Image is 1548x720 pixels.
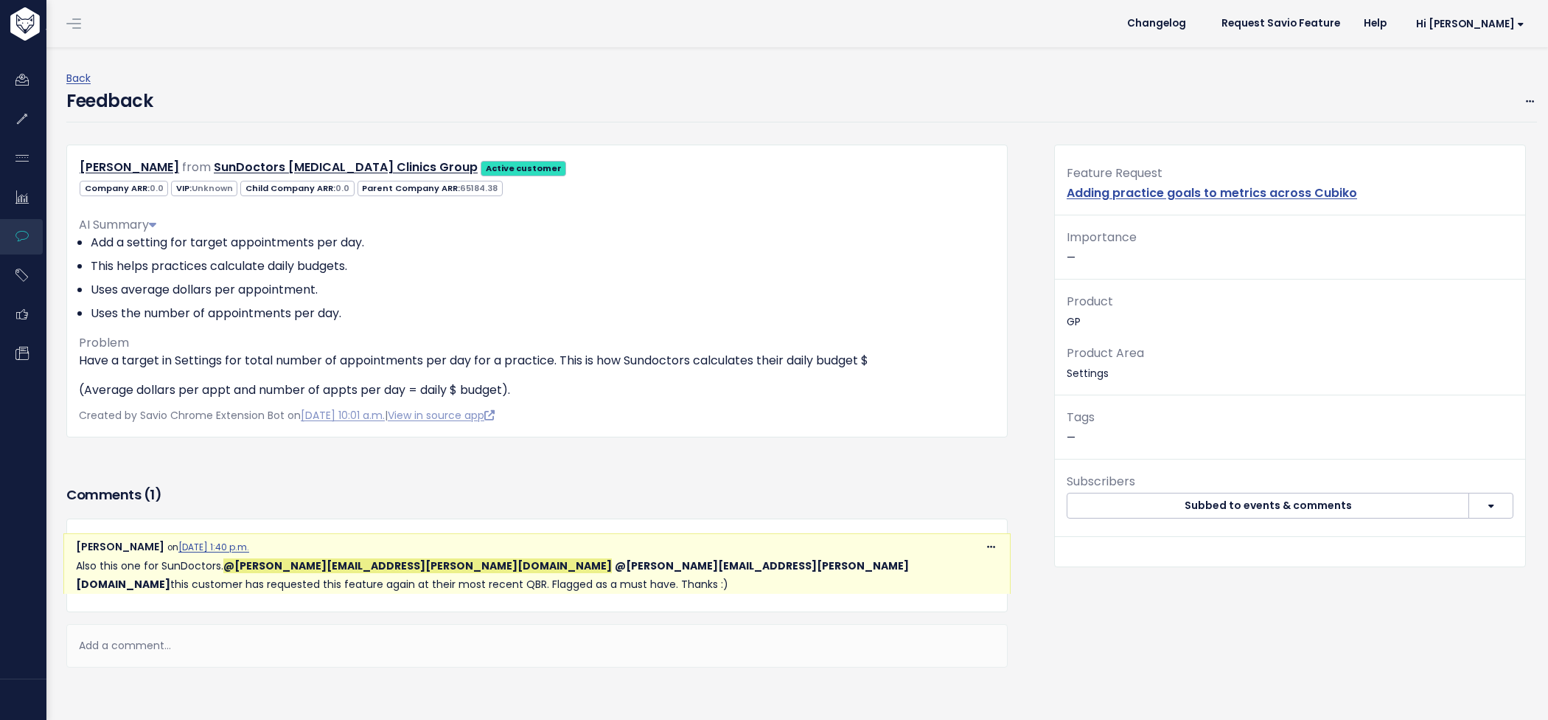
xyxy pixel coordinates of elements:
li: This helps practices calculate daily budgets. [91,257,995,275]
a: SunDoctors [MEDICAL_DATA] Clinics Group [214,159,478,176]
a: Back [66,71,91,86]
span: Importance [1067,229,1137,246]
li: Uses the number of appointments per day. [91,305,995,322]
p: GP [1067,291,1513,331]
span: 0.0 [335,182,349,194]
span: Product Area [1067,345,1144,361]
a: [DATE] 1:40 p.m. [178,541,249,553]
span: Matt Rodin [76,558,909,592]
span: VIP: [171,181,237,196]
span: Company ARR: [80,181,168,196]
button: Subbed to events & comments [1067,493,1469,519]
span: Hi [PERSON_NAME] [1416,18,1524,30]
span: Unknown [192,182,233,194]
span: [PERSON_NAME] [76,539,164,554]
span: Tags [1067,409,1095,426]
p: Also this one for SunDoctors. this customer has requested this feature again at their most recent... [76,557,998,594]
span: Changelog [1127,18,1186,29]
a: [PERSON_NAME] [80,159,179,176]
span: Child Company ARR: [240,181,354,196]
span: Parent Company ARR: [358,181,503,196]
p: Have a target in Settings for total number of appointments per day for a practice. This is how Su... [79,352,995,370]
span: Product [1067,293,1113,310]
p: — [1067,227,1513,267]
span: 65184.38 [460,182,498,194]
span: Problem [79,334,129,351]
p: — [1067,407,1513,447]
a: [DATE] 10:01 a.m. [301,408,385,423]
h3: Comments ( ) [66,485,1008,505]
span: AI Summary [79,216,156,233]
strong: Active customer [486,162,562,174]
p: (Average dollars per appt and number of appts per day = daily $ budget). [79,381,995,399]
li: Uses average dollars per appointment. [91,281,995,299]
img: logo-white.9d6f32f41409.svg [7,7,121,41]
span: Created by Savio Chrome Extension Bot on | [79,408,495,423]
a: View in source app [388,408,495,423]
span: 1 [150,485,155,504]
div: Add a comment... [66,624,1008,668]
span: on [167,541,249,553]
span: from [182,159,211,176]
a: Request Savio Feature [1210,13,1352,35]
span: Subscribers [1067,473,1135,490]
a: Hi [PERSON_NAME] [1398,13,1536,35]
a: Help [1352,13,1398,35]
span: Feature Request [1067,165,1162,181]
a: Adding practice goals to metrics across Cubiko [1067,184,1357,201]
li: Add a setting for target appointments per day. [91,234,995,252]
span: Amanda Johnson [223,558,612,573]
h4: Feedback [66,88,153,114]
p: Settings [1067,343,1513,383]
span: 0.0 [150,182,164,194]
